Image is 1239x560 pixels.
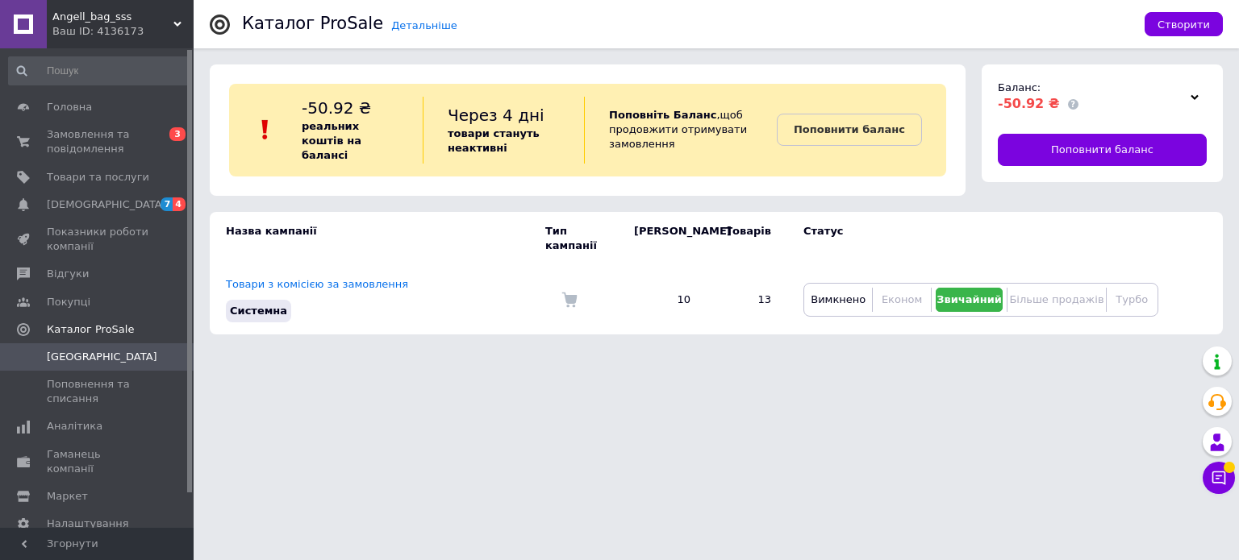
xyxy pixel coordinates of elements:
[47,350,157,364] span: [GEOGRAPHIC_DATA]
[47,267,89,281] span: Відгуки
[47,516,129,531] span: Налаштування
[47,127,149,156] span: Замовлення та повідомлення
[1116,293,1148,305] span: Турбо
[998,96,1060,111] span: -50.92 ₴
[210,212,545,265] td: Назва кампанії
[173,197,186,211] span: 4
[47,419,102,433] span: Аналітика
[161,197,173,211] span: 7
[707,265,787,334] td: 13
[584,97,777,164] div: , щоб продовжити отримувати замовлення
[1012,288,1101,312] button: Більше продажів
[448,106,544,125] span: Через 4 дні
[52,24,194,39] div: Ваш ID: 4136173
[47,377,149,406] span: Поповнення та списання
[47,170,149,185] span: Товари та послуги
[808,288,868,312] button: Вимкнено
[47,295,90,309] span: Покупці
[391,19,457,31] a: Детальніше
[936,288,1003,312] button: Звичайний
[618,265,707,334] td: 10
[1009,293,1103,305] span: Більше продажів
[448,127,540,154] b: товари стануть неактивні
[47,225,149,254] span: Показники роботи компанії
[1051,143,1153,157] span: Поповнити баланс
[47,322,134,337] span: Каталог ProSale
[1203,462,1235,494] button: Чат з покупцем
[609,109,716,121] b: Поповніть Баланс
[302,98,371,118] span: -50.92 ₴
[545,212,618,265] td: Тип кампанії
[882,293,922,305] span: Економ
[877,288,926,312] button: Економ
[47,197,166,212] span: [DEMOGRAPHIC_DATA]
[52,10,173,24] span: Angell_bag_sss
[561,292,578,308] img: Комісія за замовлення
[937,293,1002,305] span: Звичайний
[811,293,866,305] span: Вимкнено
[777,114,922,146] a: Поповнити баланс
[1158,19,1210,31] span: Створити
[47,447,149,476] span: Гаманець компанії
[253,118,277,142] img: :exclamation:
[618,212,707,265] td: [PERSON_NAME]
[8,56,190,85] input: Пошук
[230,305,287,317] span: Системна
[707,212,787,265] td: Товарів
[1111,288,1153,312] button: Турбо
[787,212,1158,265] td: Статус
[1145,12,1223,36] button: Створити
[47,100,92,114] span: Головна
[169,127,186,141] span: 3
[998,134,1207,166] a: Поповнити баланс
[302,120,361,161] b: реальних коштів на балансі
[998,81,1041,93] span: Баланс:
[794,123,905,135] b: Поповнити баланс
[47,489,88,504] span: Маркет
[242,15,383,32] div: Каталог ProSale
[226,278,408,290] a: Товари з комісією за замовлення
